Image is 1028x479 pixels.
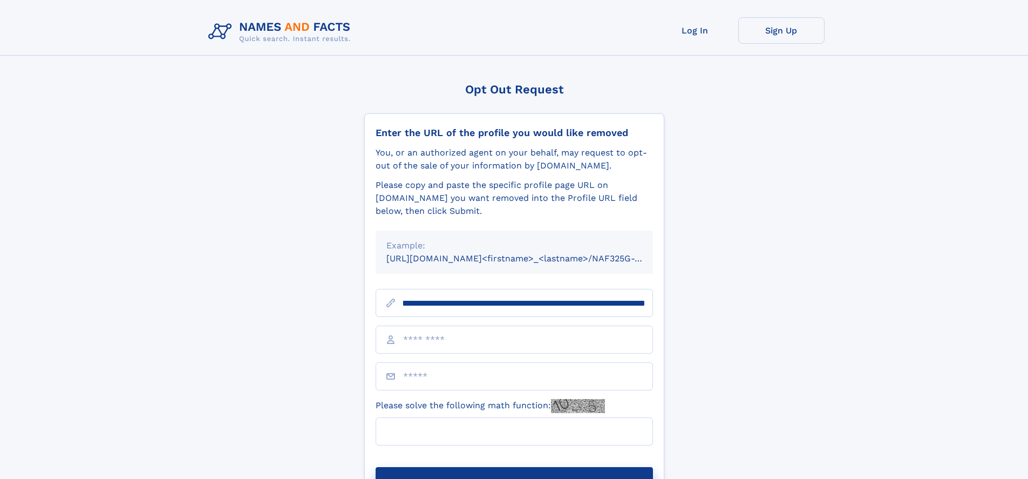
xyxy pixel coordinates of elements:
[652,17,738,44] a: Log In
[376,127,653,139] div: Enter the URL of the profile you would like removed
[386,239,642,252] div: Example:
[376,146,653,172] div: You, or an authorized agent on your behalf, may request to opt-out of the sale of your informatio...
[376,399,605,413] label: Please solve the following math function:
[204,17,359,46] img: Logo Names and Facts
[376,179,653,218] div: Please copy and paste the specific profile page URL on [DOMAIN_NAME] you want removed into the Pr...
[364,83,664,96] div: Opt Out Request
[738,17,825,44] a: Sign Up
[386,253,673,264] small: [URL][DOMAIN_NAME]<firstname>_<lastname>/NAF325G-xxxxxxxx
